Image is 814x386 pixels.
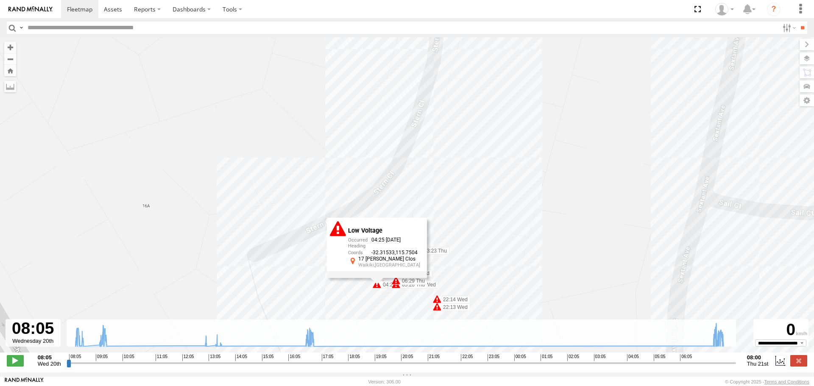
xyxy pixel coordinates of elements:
span: 02:05 [567,354,579,361]
strong: 08:05 [38,354,61,361]
button: Zoom in [4,42,16,53]
label: Search Query [18,22,25,34]
label: Map Settings [800,94,814,106]
button: Zoom Home [4,65,16,76]
span: 22:05 [461,354,473,361]
span: 05:05 [654,354,666,361]
div: Low Voltage [348,227,420,234]
span: 115.7504 [396,249,418,255]
div: 0 [755,320,807,339]
div: 04:25 [DATE] [348,237,420,243]
div: Waikiki,[GEOGRAPHIC_DATA] [358,262,420,267]
span: 16:05 [288,354,300,361]
span: 12:05 [182,354,194,361]
a: Visit our Website [5,378,44,386]
span: 03:05 [594,354,606,361]
span: 17:05 [322,354,334,361]
i: ? [767,3,781,16]
label: 06:29 Thu [396,277,427,285]
div: Andrew Fisher [712,3,737,16]
label: 05:28 Thu [396,281,427,289]
span: -32.31533 [371,249,396,255]
span: 19:05 [375,354,387,361]
span: 11:05 [156,354,167,361]
label: Play/Stop [7,355,24,366]
label: 03:23 Thu [418,247,449,255]
div: 17 [PERSON_NAME] Clos [358,256,420,261]
span: 15:05 [262,354,274,361]
span: 06:05 [680,354,692,361]
img: rand-logo.svg [8,6,53,12]
div: Version: 306.00 [368,379,401,384]
button: Zoom out [4,53,16,65]
span: Thu 21st Aug 2025 [747,361,768,367]
span: Wed 20th Aug 2025 [38,361,61,367]
span: 00:05 [514,354,526,361]
label: Close [790,355,807,366]
span: 23:05 [488,354,499,361]
span: 04:05 [627,354,639,361]
span: 01:05 [541,354,552,361]
label: 22:13 Wed [437,303,470,311]
span: 21:05 [428,354,440,361]
span: 10:05 [123,354,134,361]
label: Search Filter Options [779,22,797,34]
span: 14:05 [235,354,247,361]
label: 22:14 Wed [437,296,470,303]
span: 09:05 [96,354,108,361]
span: 13:05 [209,354,220,361]
label: Measure [4,81,16,92]
span: 18:05 [348,354,360,361]
div: © Copyright 2025 - [725,379,809,384]
a: Terms and Conditions [764,379,809,384]
span: 20:05 [401,354,413,361]
strong: 08:00 [747,354,768,361]
span: 08:05 [69,354,81,361]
